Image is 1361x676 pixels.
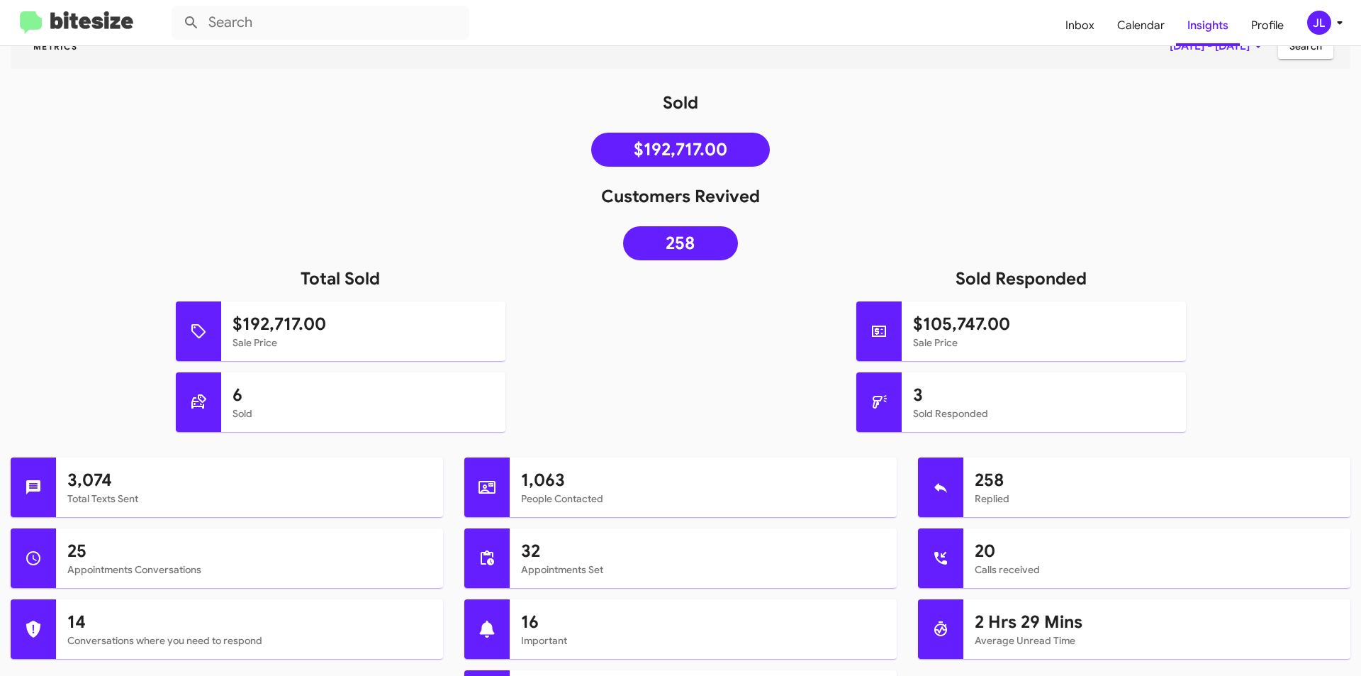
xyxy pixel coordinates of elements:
[67,492,432,506] mat-card-subtitle: Total Texts Sent
[67,563,432,577] mat-card-subtitle: Appointments Conversations
[1106,5,1176,46] a: Calendar
[1176,5,1240,46] a: Insights
[975,563,1339,577] mat-card-subtitle: Calls received
[233,384,494,406] h1: 6
[975,633,1339,648] mat-card-subtitle: Average Unread Time
[22,41,89,52] span: Metrics
[975,611,1339,633] h1: 2 Hrs 29 Mins
[521,469,885,492] h1: 1,063
[1170,33,1267,59] span: [DATE] - [DATE]
[913,384,1175,406] h1: 3
[1289,33,1322,59] span: Search
[1307,11,1331,35] div: JL
[233,313,494,336] h1: $192,717.00
[913,336,1175,350] mat-card-subtitle: Sale Price
[521,563,885,577] mat-card-subtitle: Appointments Set
[67,469,432,492] h1: 3,074
[1295,11,1345,35] button: JL
[172,6,469,40] input: Search
[680,267,1361,290] h1: Sold Responded
[233,336,494,350] mat-card-subtitle: Sale Price
[1054,5,1106,46] a: Inbox
[67,611,432,633] h1: 14
[975,540,1339,563] h1: 20
[1158,33,1278,59] button: [DATE] - [DATE]
[521,492,885,506] mat-card-subtitle: People Contacted
[975,492,1339,506] mat-card-subtitle: Replied
[1240,5,1295,46] a: Profile
[233,406,494,421] mat-card-subtitle: Sold
[634,143,727,157] span: $192,717.00
[1278,33,1333,59] button: Search
[975,469,1339,492] h1: 258
[913,313,1175,336] h1: $105,747.00
[67,540,432,563] h1: 25
[521,611,885,633] h1: 16
[666,236,695,250] span: 258
[913,406,1175,421] mat-card-subtitle: Sold Responded
[521,540,885,563] h1: 32
[521,633,885,648] mat-card-subtitle: Important
[67,633,432,648] mat-card-subtitle: Conversations where you need to respond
